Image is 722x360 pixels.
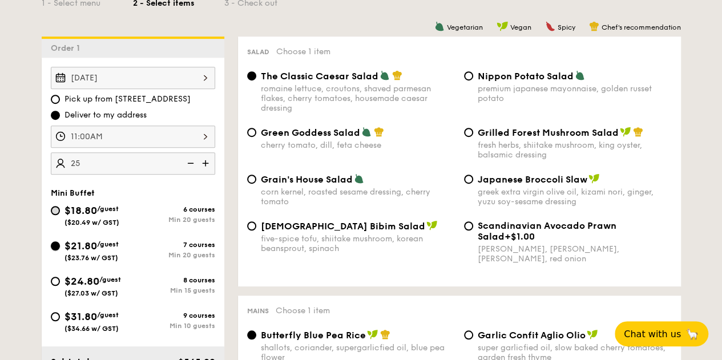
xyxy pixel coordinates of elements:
[374,127,384,137] img: icon-chef-hat.a58ddaea.svg
[602,23,681,31] span: Chef's recommendation
[261,71,378,82] span: The Classic Caesar Salad
[64,325,119,333] span: ($34.66 w/ GST)
[261,174,353,185] span: Grain's House Salad
[64,289,118,297] span: ($27.03 w/ GST)
[261,221,425,232] span: [DEMOGRAPHIC_DATA] Bibim Salad
[247,307,269,315] span: Mains
[64,275,99,288] span: $24.80
[247,71,256,80] input: The Classic Caesar Saladromaine lettuce, croutons, shaved parmesan flakes, cherry tomatoes, house...
[133,312,215,319] div: 9 courses
[198,152,215,174] img: icon-add.58712e84.svg
[64,219,119,226] span: ($20.49 w/ GST)
[464,221,473,230] input: Scandinavian Avocado Prawn Salad+$1.00[PERSON_NAME], [PERSON_NAME], [PERSON_NAME], red onion
[51,241,60,250] input: $21.80/guest($23.76 w/ GST)7 coursesMin 20 guests
[133,251,215,259] div: Min 20 guests
[575,70,585,80] img: icon-vegetarian.fe4039eb.svg
[380,70,390,80] img: icon-vegetarian.fe4039eb.svg
[478,84,672,103] div: premium japanese mayonnaise, golden russet potato
[247,330,256,339] input: Butterfly Blue Pea Riceshallots, coriander, supergarlicfied oil, blue pea flower
[380,329,390,339] img: icon-chef-hat.a58ddaea.svg
[64,94,191,105] span: Pick up from [STREET_ADDRESS]
[247,175,256,184] input: Grain's House Saladcorn kernel, roasted sesame dressing, cherry tomato
[51,126,215,148] input: Event time
[51,111,60,120] input: Deliver to my address
[64,254,118,262] span: ($23.76 w/ GST)
[261,127,360,138] span: Green Goddess Salad
[545,21,555,31] img: icon-spicy.37a8142b.svg
[464,175,473,184] input: Japanese Broccoli Slawgreek extra virgin olive oil, kizami nori, ginger, yuzu soy-sesame dressing
[261,84,455,113] div: romaine lettuce, croutons, shaved parmesan flakes, cherry tomatoes, housemade caesar dressing
[51,188,95,198] span: Mini Buffet
[99,276,121,284] span: /guest
[615,321,708,346] button: Chat with us🦙
[478,127,619,138] span: Grilled Forest Mushroom Salad
[620,127,631,137] img: icon-vegan.f8ff3823.svg
[261,187,455,207] div: corn kernel, roasted sesame dressing, cherry tomato
[478,71,574,82] span: Nippon Potato Salad
[464,71,473,80] input: Nippon Potato Saladpremium japanese mayonnaise, golden russet potato
[133,241,215,249] div: 7 courses
[447,23,483,31] span: Vegetarian
[633,127,643,137] img: icon-chef-hat.a58ddaea.svg
[478,220,616,242] span: Scandinavian Avocado Prawn Salad
[64,204,97,217] span: $18.80
[434,21,445,31] img: icon-vegetarian.fe4039eb.svg
[261,330,366,341] span: Butterfly Blue Pea Rice
[97,205,119,213] span: /guest
[276,47,330,56] span: Choose 1 item
[247,48,269,56] span: Salad
[97,311,119,319] span: /guest
[51,95,60,104] input: Pick up from [STREET_ADDRESS]
[510,23,531,31] span: Vegan
[133,322,215,330] div: Min 10 guests
[133,286,215,294] div: Min 15 guests
[367,329,378,339] img: icon-vegan.f8ff3823.svg
[276,306,330,315] span: Choose 1 item
[64,310,97,323] span: $31.80
[261,234,455,253] div: five-spice tofu, shiitake mushroom, korean beansprout, spinach
[426,220,438,230] img: icon-vegan.f8ff3823.svg
[505,231,535,242] span: +$1.00
[558,23,575,31] span: Spicy
[478,187,672,207] div: greek extra virgin olive oil, kizami nori, ginger, yuzu soy-sesame dressing
[133,276,215,284] div: 8 courses
[64,110,147,121] span: Deliver to my address
[247,221,256,230] input: [DEMOGRAPHIC_DATA] Bibim Saladfive-spice tofu, shiitake mushroom, korean beansprout, spinach
[685,327,699,341] span: 🦙
[51,152,215,175] input: Number of guests
[464,330,473,339] input: Garlic Confit Aglio Oliosuper garlicfied oil, slow baked cherry tomatoes, garden fresh thyme
[478,174,587,185] span: Japanese Broccoli Slaw
[624,329,681,339] span: Chat with us
[497,21,508,31] img: icon-vegan.f8ff3823.svg
[133,216,215,224] div: Min 20 guests
[51,277,60,286] input: $24.80/guest($27.03 w/ GST)8 coursesMin 15 guests
[478,140,672,160] div: fresh herbs, shiitake mushroom, king oyster, balsamic dressing
[361,127,372,137] img: icon-vegetarian.fe4039eb.svg
[51,312,60,321] input: $31.80/guest($34.66 w/ GST)9 coursesMin 10 guests
[133,205,215,213] div: 6 courses
[51,43,84,53] span: Order 1
[247,128,256,137] input: Green Goddess Saladcherry tomato, dill, feta cheese
[478,244,672,264] div: [PERSON_NAME], [PERSON_NAME], [PERSON_NAME], red onion
[589,21,599,31] img: icon-chef-hat.a58ddaea.svg
[181,152,198,174] img: icon-reduce.1d2dbef1.svg
[64,240,97,252] span: $21.80
[354,173,364,184] img: icon-vegetarian.fe4039eb.svg
[478,330,586,341] span: Garlic Confit Aglio Olio
[392,70,402,80] img: icon-chef-hat.a58ddaea.svg
[464,128,473,137] input: Grilled Forest Mushroom Saladfresh herbs, shiitake mushroom, king oyster, balsamic dressing
[588,173,600,184] img: icon-vegan.f8ff3823.svg
[587,329,598,339] img: icon-vegan.f8ff3823.svg
[51,67,215,89] input: Event date
[97,240,119,248] span: /guest
[51,206,60,215] input: $18.80/guest($20.49 w/ GST)6 coursesMin 20 guests
[261,140,455,150] div: cherry tomato, dill, feta cheese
